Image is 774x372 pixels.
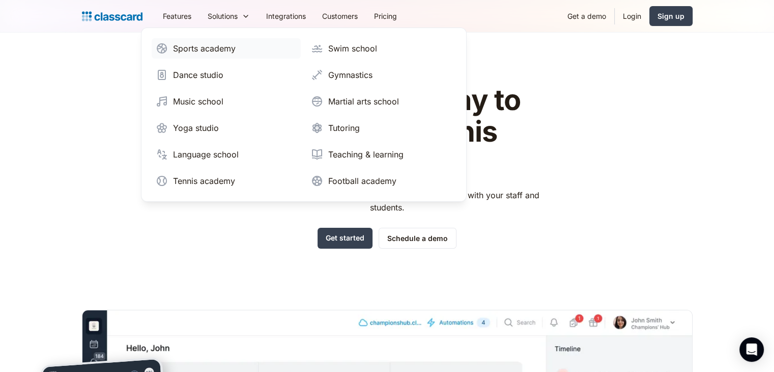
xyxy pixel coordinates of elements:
[173,42,236,55] div: Sports academy
[615,5,649,28] a: Login
[307,38,456,59] a: Swim school
[657,11,684,21] div: Sign up
[141,28,467,202] nav: Solutions
[173,175,235,187] div: Tennis academy
[328,42,377,55] div: Swim school
[82,9,142,23] a: home
[307,91,456,112] a: Martial arts school
[328,122,360,134] div: Tutoring
[173,122,219,134] div: Yoga studio
[173,148,239,161] div: Language school
[152,65,301,85] a: Dance studio
[152,38,301,59] a: Sports academy
[649,6,693,26] a: Sign up
[152,144,301,165] a: Language school
[559,5,614,28] a: Get a demo
[173,69,223,81] div: Dance studio
[318,228,372,249] a: Get started
[258,5,314,28] a: Integrations
[366,5,405,28] a: Pricing
[328,69,372,81] div: Gymnastics
[152,91,301,112] a: Music school
[307,65,456,85] a: Gymnastics
[379,228,456,249] a: Schedule a demo
[328,95,399,108] div: Martial arts school
[739,337,764,362] div: Open Intercom Messenger
[173,95,223,108] div: Music school
[307,118,456,138] a: Tutoring
[307,171,456,191] a: Football academy
[328,175,396,187] div: Football academy
[155,5,199,28] a: Features
[208,11,238,21] div: Solutions
[314,5,366,28] a: Customers
[199,5,258,28] div: Solutions
[307,144,456,165] a: Teaching & learning
[152,171,301,191] a: Tennis academy
[152,118,301,138] a: Yoga studio
[328,148,404,161] div: Teaching & learning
